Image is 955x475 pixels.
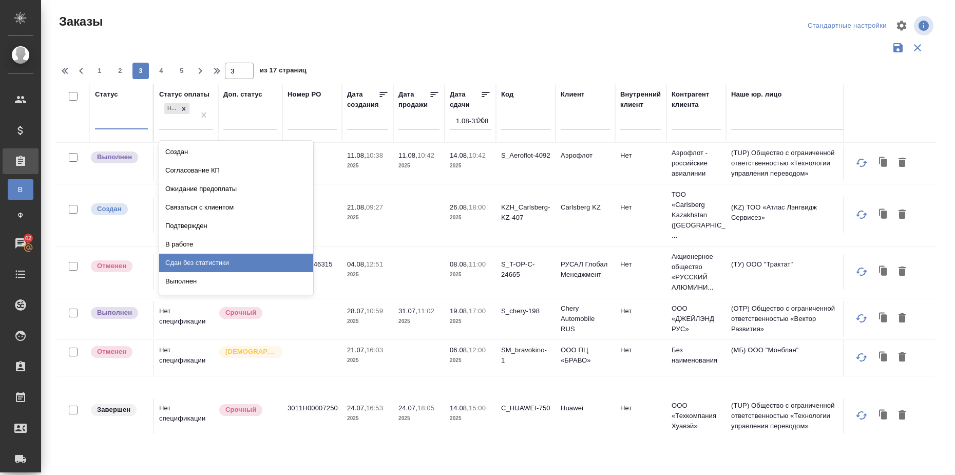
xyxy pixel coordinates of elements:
div: Дата сдачи [450,89,481,110]
div: Клиент [561,89,584,100]
div: Номер PO [288,89,321,100]
div: Доп. статус [223,89,262,100]
p: 11:00 [469,260,486,268]
p: 2025 [347,413,388,424]
div: Наше юр. лицо [731,89,782,100]
p: 2025 [398,316,440,327]
span: Настроить таблицу [889,13,914,38]
span: 4 [153,66,169,76]
p: 11:02 [417,307,434,315]
p: Carlsberg KZ [561,202,610,213]
p: 2025 [450,213,491,223]
p: Акционерное общество «РУССКИЙ АЛЮМИНИ... [672,252,721,293]
p: 12:51 [366,260,383,268]
div: Подтвержден [159,217,313,235]
div: Выставляет КМ после отмены со стороны клиента. Если уже после запуска – КМ пишет ПМу про отмену, ... [90,259,148,273]
td: (TUP) Общество с ограниченной ответственностью «Технологии управления переводом» [726,395,849,436]
p: 2025 [347,270,388,280]
p: Завершен [97,405,130,415]
p: 2025 [450,161,491,171]
p: Chery Automobile RUS [561,303,610,334]
div: Нет спецификации [163,102,190,115]
p: S_chery-198 [501,306,550,316]
span: Посмотреть информацию [914,16,935,35]
p: Нет [620,403,661,413]
p: Аэрофлот - российские авиалинии [672,148,721,179]
p: 11.08, [347,151,366,159]
p: РУСАЛ Глобал Менеджмент [561,259,610,280]
div: Дата создания [347,89,378,110]
p: Нет [620,306,661,316]
td: (МБ) ООО "Монблан" [726,340,849,376]
div: Выставляет КМ при направлении счета или после выполнения всех работ/сдачи заказа клиенту. Окончат... [90,403,148,417]
div: split button [805,18,889,34]
p: Нет [620,150,661,161]
p: 06.08, [450,346,469,354]
button: Удалить [893,309,911,328]
p: Отменен [97,347,126,357]
div: Завершен [159,291,313,309]
p: Без наименования [672,345,721,366]
div: Создан [159,143,313,161]
p: Huawei [561,403,610,413]
p: 28.07, [347,307,366,315]
div: Выполнен [159,272,313,291]
p: 2025 [347,355,388,366]
a: Ф [8,205,33,225]
p: 24.07, [347,404,366,412]
p: 18:05 [417,404,434,412]
p: ООО «Техкомпания Хуавэй» [672,401,721,431]
button: Обновить [849,202,874,227]
p: Срочный [225,308,256,318]
p: 2025 [450,413,491,424]
div: Статус оплаты [159,89,209,100]
div: Код [501,89,513,100]
p: 08.08, [450,260,469,268]
p: S_T-OP-C-24665 [501,259,550,280]
div: В работе [159,235,313,254]
button: Обновить [849,403,874,428]
span: Ф [13,210,28,220]
button: Обновить [849,345,874,370]
p: ООО ПЦ «БРАВО» [561,345,610,366]
p: 04.08, [347,260,366,268]
p: 21.08, [347,203,366,211]
p: 26.08, [450,203,469,211]
p: ТОО «Carlsberg Kazakhstan ([GEOGRAPHIC_DATA] ... [672,189,721,241]
div: Статус [95,89,118,100]
button: Удалить [893,205,911,224]
p: C_HUAWEI-750 [501,403,550,413]
div: Выставляется автоматически, если на указанный объем услуг необходимо больше времени в стандартном... [218,306,277,320]
p: 14.08, [450,404,469,412]
button: Клонировать [874,262,893,281]
button: Клонировать [874,205,893,224]
p: 19.08, [450,307,469,315]
div: Связаться с клиентом [159,198,313,217]
p: 31.07, [398,307,417,315]
button: Сбросить фильтры [908,38,927,58]
span: 42 [18,233,38,243]
div: Выставляется автоматически при создании заказа [90,202,148,216]
p: 10:42 [469,151,486,159]
p: Нет [620,202,661,213]
p: 2025 [347,213,388,223]
span: Заказы [56,13,103,30]
td: Нет спецификации [154,398,218,434]
p: 2025 [347,316,388,327]
div: Выставляется автоматически, если на указанный объем услуг необходимо больше времени в стандартном... [218,403,277,417]
button: Клонировать [874,348,893,367]
p: Выполнен [97,152,132,162]
p: 10:42 [417,151,434,159]
td: Нет спецификации [154,301,218,337]
p: Нет [620,345,661,355]
td: (ТУ) ООО "Трактат" [726,254,849,290]
p: 2025 [347,161,388,171]
p: 2025 [450,316,491,327]
p: Срочный [225,405,256,415]
p: 15:00 [469,404,486,412]
button: 1 [91,63,108,79]
p: 17:00 [469,307,486,315]
span: 1 [91,66,108,76]
div: Согласование КП [159,161,313,180]
p: 24.07, [398,404,417,412]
